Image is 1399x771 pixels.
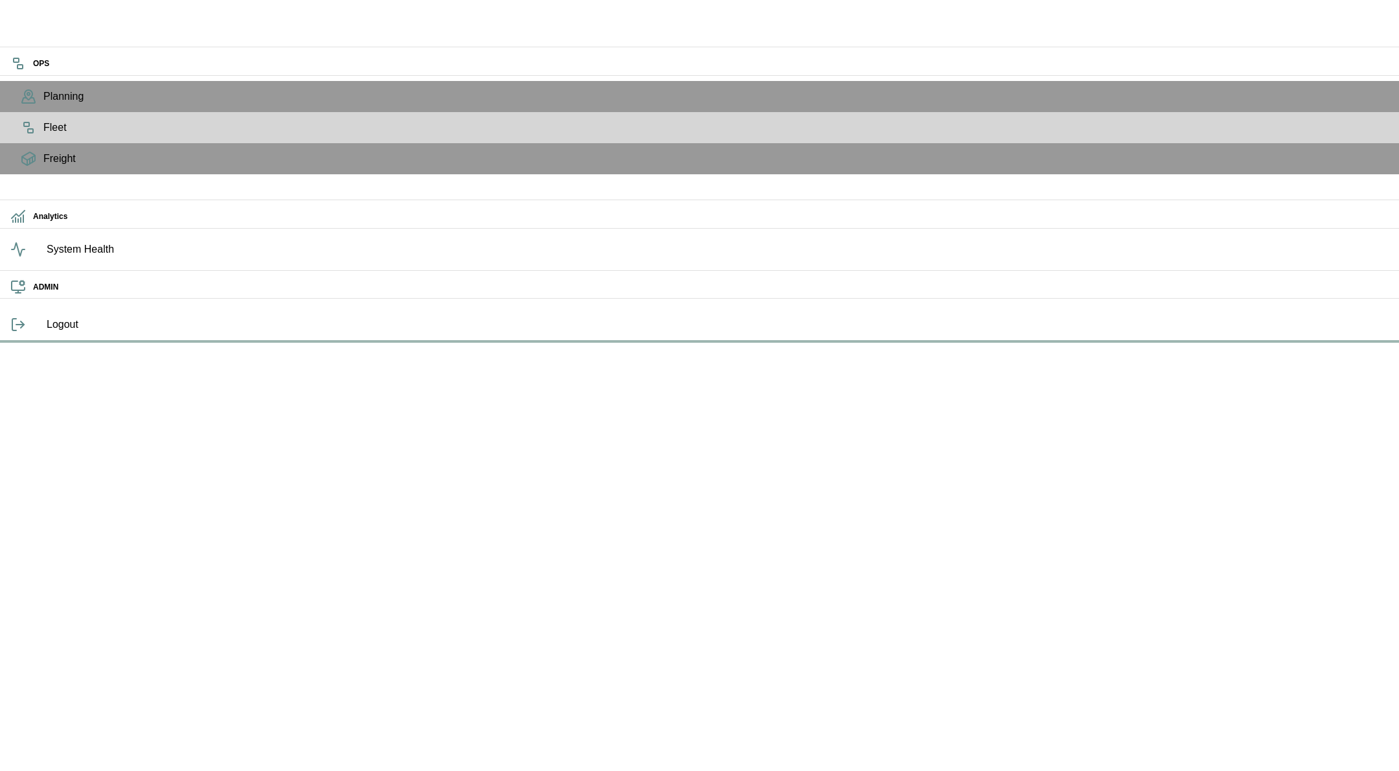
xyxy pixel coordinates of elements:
[33,211,1389,223] h6: Analytics
[47,242,1389,257] span: System Health
[47,317,1389,332] span: Logout
[33,281,1389,293] h6: ADMIN
[43,89,1389,104] span: Planning
[43,120,1389,135] span: Fleet
[43,151,1389,167] span: Freight
[33,58,1389,70] h6: OPS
